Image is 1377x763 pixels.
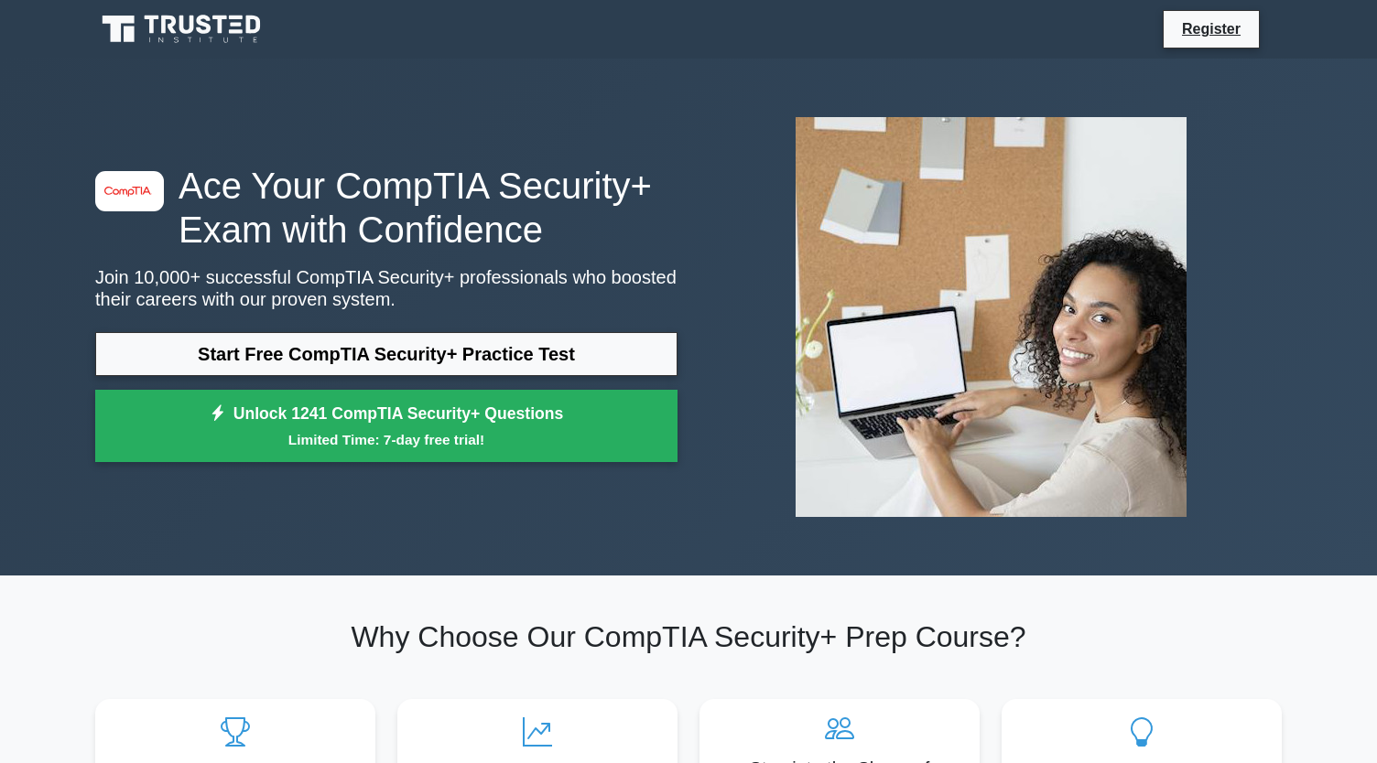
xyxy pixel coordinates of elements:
[95,164,678,252] h1: Ace Your CompTIA Security+ Exam with Confidence
[95,332,678,376] a: Start Free CompTIA Security+ Practice Test
[95,266,678,310] p: Join 10,000+ successful CompTIA Security+ professionals who boosted their careers with our proven...
[95,619,1282,654] h2: Why Choose Our CompTIA Security+ Prep Course?
[95,390,678,463] a: Unlock 1241 CompTIA Security+ QuestionsLimited Time: 7-day free trial!
[118,429,655,450] small: Limited Time: 7-day free trial!
[1171,17,1252,40] a: Register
